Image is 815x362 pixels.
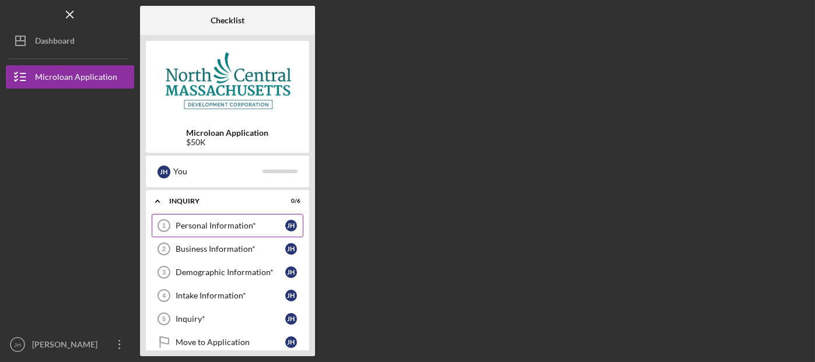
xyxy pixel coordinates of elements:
[285,336,297,348] div: J H
[152,261,303,284] a: 3Demographic Information*JH
[152,214,303,237] a: 1Personal Information*JH
[285,266,297,278] div: J H
[152,237,303,261] a: 2Business Information*JH
[176,268,285,277] div: Demographic Information*
[211,16,244,25] b: Checklist
[285,313,297,325] div: J H
[162,292,166,299] tspan: 4
[176,314,285,324] div: Inquiry*
[6,333,134,356] button: JH[PERSON_NAME]
[6,65,134,89] button: Microloan Application
[187,138,269,147] div: $50K
[162,222,166,229] tspan: 1
[6,29,134,52] button: Dashboard
[35,65,117,92] div: Microloan Application
[152,284,303,307] a: 4Intake Information*JH
[187,128,269,138] b: Microloan Application
[176,338,285,347] div: Move to Application
[176,291,285,300] div: Intake Information*
[152,307,303,331] a: 5Inquiry*JH
[162,269,166,276] tspan: 3
[176,221,285,230] div: Personal Information*
[285,243,297,255] div: J H
[176,244,285,254] div: Business Information*
[285,220,297,231] div: J H
[279,198,300,205] div: 0 / 6
[162,245,166,252] tspan: 2
[29,333,105,359] div: [PERSON_NAME]
[35,29,75,55] div: Dashboard
[173,161,263,181] div: You
[14,342,21,348] text: JH
[158,166,170,178] div: J H
[162,315,166,322] tspan: 5
[285,290,297,301] div: J H
[152,331,303,354] a: Move to ApplicationJH
[169,198,271,205] div: INQUIRY
[146,47,309,117] img: Product logo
